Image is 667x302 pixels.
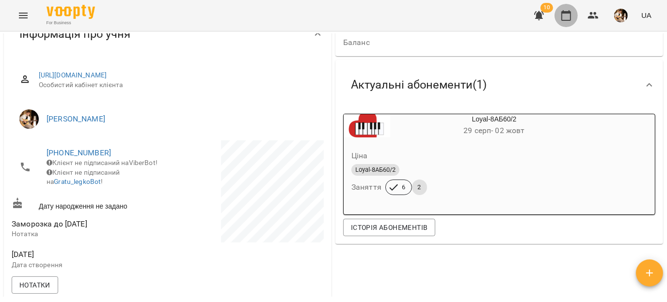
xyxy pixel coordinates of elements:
a: [URL][DOMAIN_NAME] [39,71,107,79]
button: Menu [12,4,35,27]
button: Loyal-8АБ60/229 серп- 02 жовтЦінаLoyal-8АБ60/2Заняття62 [344,114,598,207]
a: [PHONE_NUMBER] [47,148,111,157]
p: Нотатка [12,229,166,239]
span: Інформація про учня [19,27,130,42]
img: 0162ea527a5616b79ea1cf03ccdd73a5.jpg [614,9,628,22]
span: Нотатки [19,279,50,291]
span: Заморозка до [DATE] [12,219,87,228]
div: Loyal-8АБ60/2 [390,114,598,137]
img: Сергій ВЛАСОВИЧ [19,109,39,129]
a: [PERSON_NAME] [47,114,105,123]
span: 10 [540,3,553,13]
button: Історія абонементів [343,219,435,236]
div: Loyal-8АБ60/2 [344,114,390,137]
span: [DATE] [12,249,166,260]
span: 29 серп - 02 жовт [463,126,524,135]
button: Нотатки [12,276,58,294]
h6: Ціна [351,149,368,163]
span: Баланс [343,37,564,48]
p: Дата створення [12,260,166,270]
div: Дату народження не задано [10,196,168,213]
div: Актуальні абонементи(1) [335,60,663,110]
span: UA [641,10,651,20]
span: Loyal-8АБ60/2 [351,166,399,174]
span: Історія абонементів [351,222,428,233]
span: Актуальні абонементи ( 1 ) [351,77,487,92]
span: For Business [47,20,95,26]
h6: Заняття [351,181,381,194]
div: Інформація про учня [4,9,332,59]
span: 6 [397,183,412,192]
button: UA [637,6,655,24]
span: Клієнт не підписаний на ViberBot! [47,159,158,166]
a: Gratu_legkoBot [54,178,101,185]
span: 2 [412,183,427,192]
span: Особистий кабінет клієнта [39,80,316,90]
span: Клієнт не підписаний на ! [47,168,120,186]
img: Voopty Logo [47,5,95,19]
